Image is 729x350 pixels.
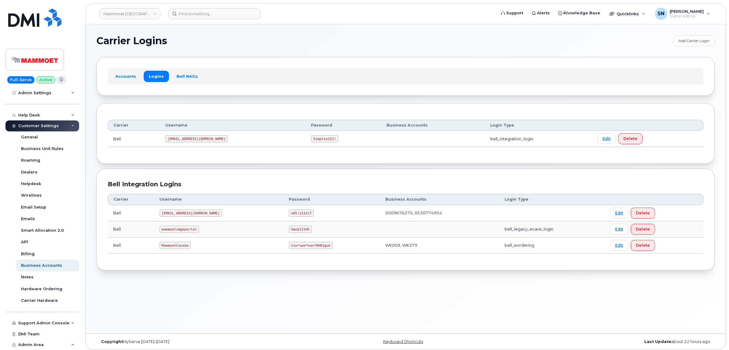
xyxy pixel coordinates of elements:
strong: Copyright [101,339,123,344]
iframe: Messenger Launcher [703,323,724,345]
td: Bell [108,221,154,237]
a: Edit [610,224,628,234]
th: Business Accounts [380,194,499,205]
span: Delete [623,136,637,141]
button: Delete [631,224,655,235]
th: Password [306,120,381,131]
td: Bell [108,131,160,147]
a: Edit [610,240,628,251]
th: Business Accounts [381,120,485,131]
code: oG5!y13JiT [289,209,314,217]
th: Username [160,120,306,131]
span: Delete [636,210,650,216]
a: Keyboard Shortcuts [383,339,423,344]
a: Edit [610,208,628,218]
td: Bell [108,237,154,254]
td: bell_legacy_ecare_login [499,221,605,237]
td: 0509676275, 0530774954 [380,205,499,221]
button: Delete [618,133,643,144]
a: Accounts [110,71,141,82]
th: Login Type [485,120,592,131]
button: Delete [631,208,655,219]
strong: Last Update [644,339,671,344]
div: Bell Integration Logins [108,180,703,189]
td: Bell [108,205,154,221]
td: bell_integration_login [485,131,592,147]
code: ntw*xpe*ean*KHR1guk [289,242,332,249]
code: Smob12345 [289,226,312,233]
code: [EMAIL_ADDRESS][DOMAIN_NAME] [165,135,228,142]
th: Login Type [499,194,605,205]
span: Delete [636,242,650,248]
code: MammoetCanada [159,242,191,249]
th: Carrier [108,194,154,205]
a: Bell NAGs [171,71,203,82]
button: Delete [631,240,655,251]
td: WE009, WK379 [380,237,499,254]
code: [EMAIL_ADDRESS][DOMAIN_NAME] [159,209,222,217]
a: Add Carrier Login [673,35,715,46]
th: Password [283,194,380,205]
th: Username [154,194,283,205]
th: Carrier [108,120,160,131]
code: Simplex151! [311,135,338,142]
span: Carrier Logins [96,36,167,45]
td: bell_eordering [499,237,605,254]
code: mammoetsm@eportal [159,226,199,233]
a: Logins [144,71,169,82]
span: Delete [636,226,650,232]
div: about 22 hours ago [509,339,715,344]
a: Edit [598,133,616,144]
div: MyServe [DATE]–[DATE] [96,339,303,344]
